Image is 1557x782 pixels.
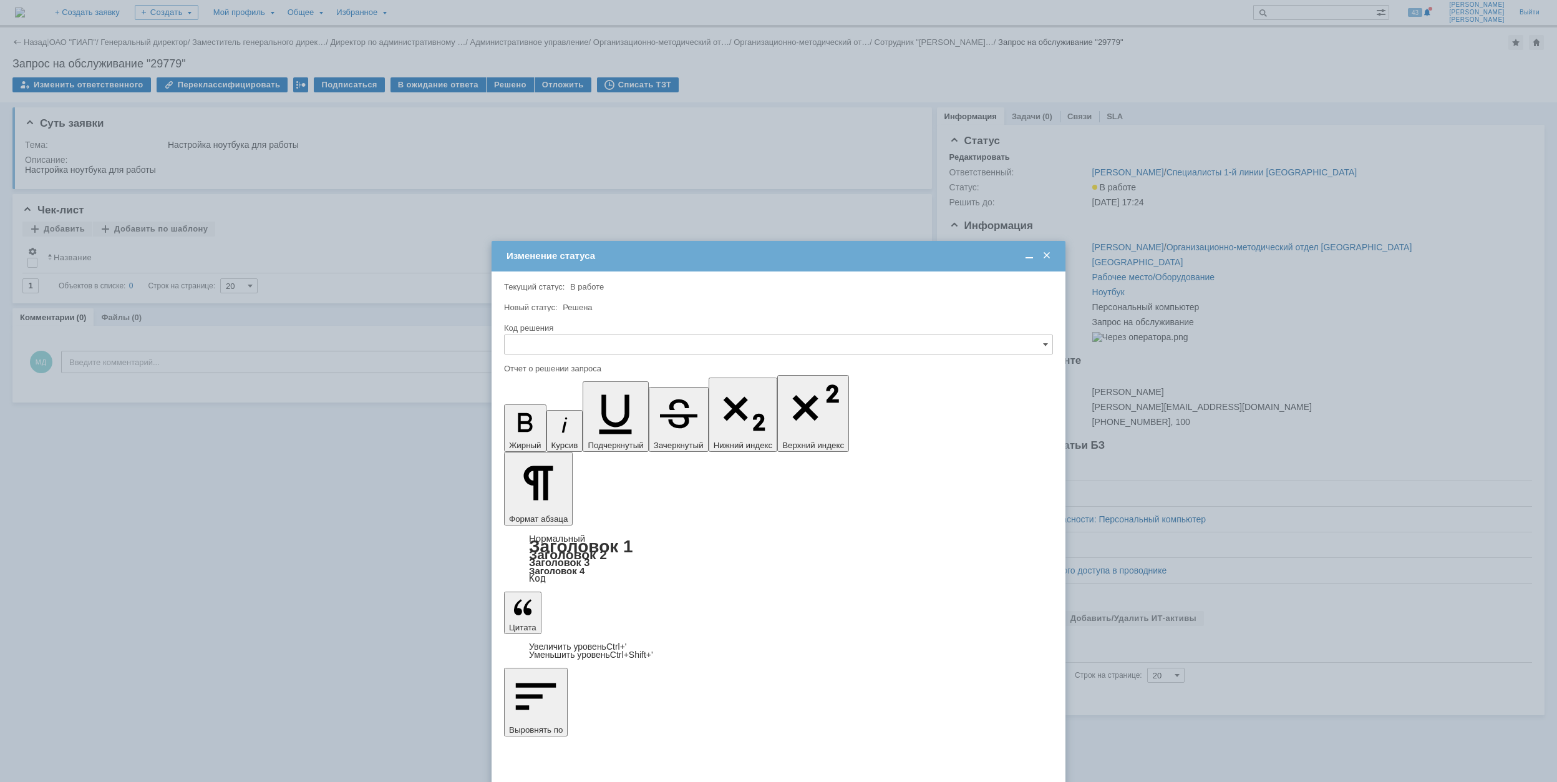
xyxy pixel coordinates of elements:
[782,441,844,450] span: Верхний индекс
[606,642,627,652] span: Ctrl+'
[529,547,607,562] a: Заголовок 2
[529,533,585,544] a: Нормальный
[654,441,704,450] span: Зачеркнутый
[588,441,643,450] span: Подчеркнутый
[504,534,1053,583] div: Формат абзаца
[610,650,653,660] span: Ctrl+Shift+'
[504,668,568,736] button: Выровнять по
[504,643,1053,659] div: Цитата
[504,364,1050,373] div: Отчет о решении запроса
[709,378,778,452] button: Нижний индекс
[529,650,653,660] a: Decrease
[777,375,849,452] button: Верхний индекс
[546,410,583,452] button: Курсив
[583,381,648,452] button: Подчеркнутый
[563,303,592,312] span: Решена
[507,250,1053,261] div: Изменение статуса
[529,565,584,576] a: Заголовок 4
[529,573,546,584] a: Код
[504,282,565,291] label: Текущий статус:
[570,282,604,291] span: В работе
[649,387,709,452] button: Зачеркнутый
[1040,250,1053,261] span: Закрыть
[504,404,546,452] button: Жирный
[504,324,1050,332] div: Код решения
[1023,250,1036,261] span: Свернуть (Ctrl + M)
[504,303,558,312] label: Новый статус:
[551,441,578,450] span: Курсив
[529,557,589,568] a: Заголовок 3
[714,441,773,450] span: Нижний индекс
[504,592,541,634] button: Цитата
[529,642,627,652] a: Increase
[509,441,541,450] span: Жирный
[509,623,536,632] span: Цитата
[504,452,573,525] button: Формат абзаца
[509,514,568,524] span: Формат абзаца
[529,537,633,556] a: Заголовок 1
[509,725,563,735] span: Выровнять по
